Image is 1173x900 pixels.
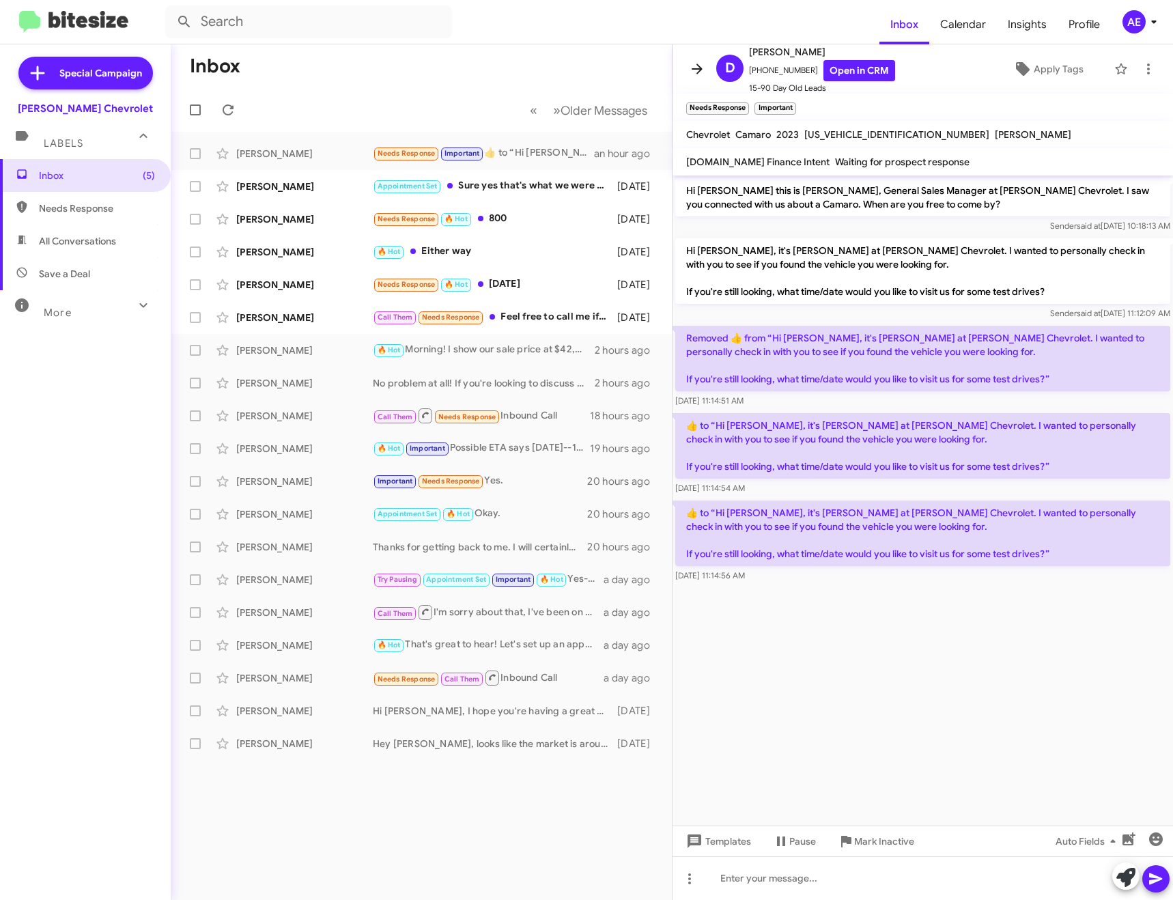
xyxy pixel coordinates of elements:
div: [PERSON_NAME] [236,180,373,193]
button: Apply Tags [989,57,1107,81]
p: Removed ‌👍‌ from “ Hi [PERSON_NAME], it's [PERSON_NAME] at [PERSON_NAME] Chevrolet. I wanted to p... [675,326,1170,391]
div: [DATE] [614,737,661,750]
span: Needs Response [39,201,155,215]
span: Appointment Set [378,509,438,518]
div: [PERSON_NAME] [236,147,373,160]
small: Important [754,102,795,115]
span: D [725,57,735,79]
a: Profile [1058,5,1111,44]
span: 🔥 Hot [378,247,401,256]
div: Inbound Call [373,669,604,686]
div: No problem at all! If you're looking to discuss your Corvette Stingray, we can set up a phone or ... [373,376,595,390]
div: [PERSON_NAME] [236,212,373,226]
div: [DATE] [614,180,661,193]
div: 2 hours ago [595,343,661,357]
span: Call Them [378,313,413,322]
div: 800 [373,211,614,227]
p: Hi [PERSON_NAME], it's [PERSON_NAME] at [PERSON_NAME] Chevrolet. I wanted to personally check in ... [675,238,1170,304]
div: Possible ETA says [DATE]--10/13/25. Although, we have seen them come sooner than expected. [373,440,590,456]
span: Inbox [39,169,155,182]
span: 15-90 Day Old Leads [749,81,895,95]
input: Search [165,5,452,38]
span: [DATE] 11:14:51 AM [675,395,744,406]
span: Sender [DATE] 11:12:09 AM [1050,308,1170,318]
div: Feel free to call me if you'd like I don't have time to come into the dealership [373,309,614,325]
span: Call Them [378,609,413,618]
div: AE [1122,10,1146,33]
div: [DATE] [614,278,661,292]
span: 🔥 Hot [378,641,401,649]
span: 🔥 Hot [444,214,468,223]
div: [PERSON_NAME] [236,409,373,423]
div: [PERSON_NAME] [236,278,373,292]
span: Needs Response [378,280,436,289]
a: Insights [997,5,1058,44]
span: [DOMAIN_NAME] Finance Intent [686,156,830,168]
small: Needs Response [686,102,749,115]
div: [PERSON_NAME] [236,442,373,455]
div: [PERSON_NAME] [236,671,373,685]
button: Auto Fields [1045,829,1132,854]
span: [US_VEHICLE_IDENTIFICATION_NUMBER] [804,128,989,141]
span: [DATE] 11:14:56 AM [675,570,745,580]
span: Templates [683,829,751,854]
div: a day ago [604,573,661,587]
a: Open in CRM [823,60,895,81]
span: Mark Inactive [854,829,914,854]
div: 20 hours ago [587,540,661,554]
span: said at [1077,308,1101,318]
div: [PERSON_NAME] [236,475,373,488]
span: Needs Response [438,412,496,421]
div: an hour ago [594,147,661,160]
div: [DATE] [614,311,661,324]
span: [PERSON_NAME] [995,128,1071,141]
div: [PERSON_NAME] [236,606,373,619]
div: [PERSON_NAME] [236,704,373,718]
span: Important [410,444,445,453]
span: Needs Response [378,214,436,223]
a: Inbox [879,5,929,44]
div: [PERSON_NAME] [236,343,373,357]
span: Apply Tags [1034,57,1084,81]
span: 🔥 Hot [378,444,401,453]
button: Next [545,96,655,124]
h1: Inbox [190,55,240,77]
span: Pause [789,829,816,854]
div: Okay. [373,506,587,522]
span: Needs Response [378,149,436,158]
span: Important [378,477,413,486]
div: [DATE] [614,212,661,226]
span: [PERSON_NAME] [749,44,895,60]
span: 🔥 Hot [444,280,468,289]
span: 🔥 Hot [540,575,563,584]
span: 🔥 Hot [447,509,470,518]
button: Previous [522,96,546,124]
div: [PERSON_NAME] [236,311,373,324]
div: a day ago [604,638,661,652]
div: Sure yes that's what we were trying to do. I don't think a 2026 would be in our budget maybe a 20... [373,178,614,194]
div: [PERSON_NAME] [236,507,373,521]
span: Special Campaign [59,66,142,80]
a: Calendar [929,5,997,44]
div: [PERSON_NAME] [236,245,373,259]
span: Try Pausing [378,575,417,584]
div: Hey [PERSON_NAME], looks like the market is around 5-6k without seeing it. [373,737,614,750]
div: a day ago [604,606,661,619]
button: Mark Inactive [827,829,925,854]
span: « [530,102,537,119]
span: Sender [DATE] 10:18:13 AM [1050,221,1170,231]
div: Inbound Call [373,407,590,424]
div: Morning! I show our sale price at $42,499 and you have $5,200 of equity. $42,499 - $5,200 = $37,2... [373,342,595,358]
div: Hi [PERSON_NAME], I hope you're having a great day! I wanted to see if the truck or vette was bet... [373,704,614,718]
div: [PERSON_NAME] [236,540,373,554]
div: [DATE] [373,277,614,292]
span: Older Messages [561,103,647,118]
span: 2023 [776,128,799,141]
div: 18 hours ago [590,409,661,423]
span: [DATE] 11:14:54 AM [675,483,745,493]
div: [PERSON_NAME] [236,737,373,750]
p: ​👍​ to “ Hi [PERSON_NAME], it's [PERSON_NAME] at [PERSON_NAME] Chevrolet. I wanted to personally ... [675,413,1170,479]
